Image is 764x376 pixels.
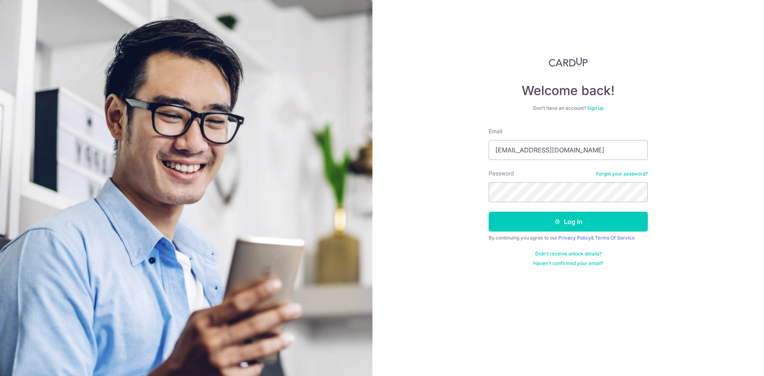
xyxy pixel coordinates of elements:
a: Didn't receive unlock details? [535,251,602,257]
label: Password [489,169,514,177]
a: Privacy Policy [558,235,591,241]
img: CardUp Logo [549,57,588,67]
div: Don’t have an account? [489,105,648,111]
a: Terms Of Service [595,235,635,241]
button: Log in [489,212,648,232]
a: Forgot your password? [596,171,648,177]
a: Haven't confirmed your email? [533,260,603,267]
a: Sign up [587,105,604,111]
div: By continuing you agree to our & [489,235,648,241]
h4: Welcome back! [489,83,648,99]
label: Email [489,127,502,135]
input: Enter your Email [489,140,648,160]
